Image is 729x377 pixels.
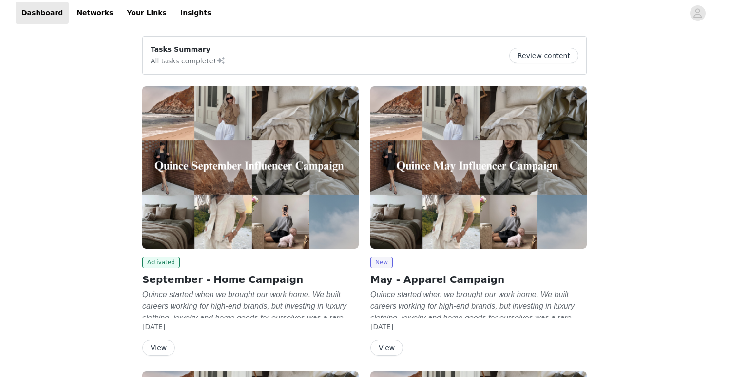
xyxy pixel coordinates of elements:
[174,2,217,24] a: Insights
[509,48,578,63] button: Review content
[142,257,180,268] span: Activated
[142,272,359,287] h2: September - Home Campaign
[151,55,226,66] p: All tasks complete!
[142,340,175,356] button: View
[142,344,175,352] a: View
[370,344,403,352] a: View
[142,290,350,357] em: Quince started when we brought our work home. We built careers working for high-end brands, but i...
[151,44,226,55] p: Tasks Summary
[693,5,702,21] div: avatar
[370,272,587,287] h2: May - Apparel Campaign
[370,340,403,356] button: View
[370,323,393,331] span: [DATE]
[71,2,119,24] a: Networks
[142,323,165,331] span: [DATE]
[142,86,359,249] img: Quince
[370,257,393,268] span: New
[121,2,173,24] a: Your Links
[370,86,587,249] img: Quince
[16,2,69,24] a: Dashboard
[370,290,578,357] em: Quince started when we brought our work home. We built careers working for high-end brands, but i...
